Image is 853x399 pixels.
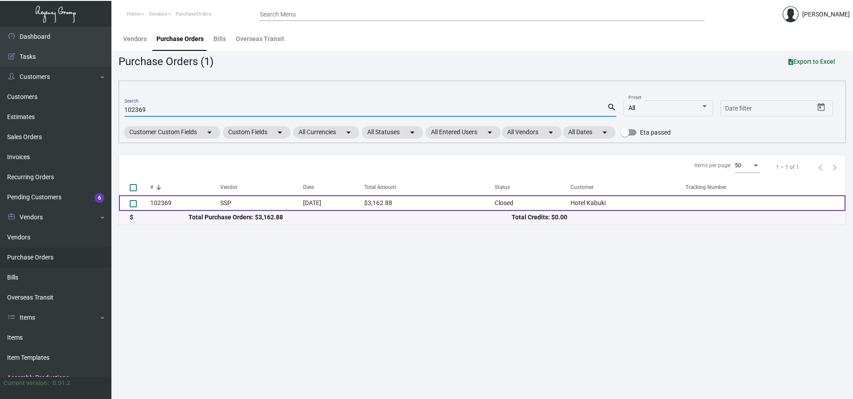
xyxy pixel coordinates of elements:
div: Date [303,183,364,191]
div: Customer [570,183,594,191]
span: Vendors [149,11,167,17]
div: Date [303,183,314,191]
mat-chip: All Dates [563,126,615,139]
div: Bills [213,34,226,44]
div: 1 – 1 of 1 [776,163,799,171]
div: Overseas Transit [236,34,284,44]
span: Export to Excel [788,58,835,65]
div: Current version: [4,378,49,388]
button: Previous page [813,160,828,174]
td: [DATE] [303,195,364,211]
mat-chip: Custom Fields [223,126,291,139]
span: All [628,104,635,111]
span: 50 [735,162,741,169]
td: 102369 [150,195,220,211]
div: Tracking Number [685,183,726,191]
div: Vendor [220,183,303,191]
div: # [150,183,153,191]
mat-icon: arrow_drop_down [407,127,418,138]
mat-icon: arrow_drop_down [599,127,610,138]
img: admin@bootstrapmaster.com [783,6,799,22]
button: Export to Excel [781,53,842,70]
mat-icon: arrow_drop_down [343,127,354,138]
mat-select: Items per page: [735,163,760,169]
span: PurchaseOrders [176,11,212,17]
div: Total Amount [364,183,495,191]
button: Open calendar [814,100,828,115]
div: 0.51.2 [53,378,70,388]
div: $ [130,213,189,222]
div: Status [495,183,510,191]
div: Total Amount [364,183,396,191]
mat-icon: arrow_drop_down [545,127,556,138]
input: Start date [725,105,753,112]
td: $3,162.88 [364,195,495,211]
td: SSP [220,195,303,211]
div: Status [495,183,570,191]
mat-icon: arrow_drop_down [484,127,495,138]
div: Customer [570,183,685,191]
mat-chip: All Currencies [293,126,359,139]
mat-icon: arrow_drop_down [204,127,215,138]
mat-chip: All Vendors [502,126,562,139]
mat-chip: Customer Custom Fields [124,126,220,139]
span: Eta passed [640,127,671,138]
div: Total Purchase Orders: $3,162.88 [189,213,512,222]
div: Vendors [123,34,147,44]
div: Vendor [220,183,238,191]
td: Hotel Kabuki [570,195,685,211]
div: Total Credits: $0.00 [512,213,835,222]
mat-icon: search [607,102,616,113]
button: Next page [828,160,842,174]
input: End date [760,105,803,112]
div: Tracking Number [685,183,845,191]
span: Home [127,11,140,17]
div: Purchase Orders (1) [119,53,213,70]
mat-icon: arrow_drop_down [275,127,285,138]
mat-chip: All Statuses [362,126,423,139]
div: # [150,183,220,191]
div: Items per page: [694,161,731,169]
div: Purchase Orders [156,34,204,44]
td: Closed [495,195,570,211]
mat-chip: All Entered Users [426,126,500,139]
div: [PERSON_NAME] [802,10,850,19]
